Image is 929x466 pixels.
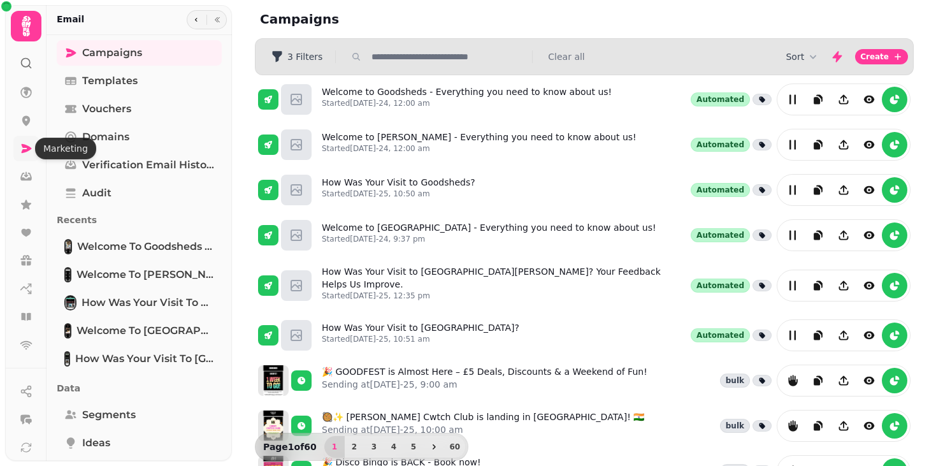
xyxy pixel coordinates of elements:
[75,351,214,367] span: How Was Your Visit to [GEOGRAPHIC_DATA][PERSON_NAME]? Your Feedback Helps Us Improve.
[805,222,831,248] button: duplicate
[57,124,222,150] a: Domains
[349,443,359,451] span: 2
[882,132,907,157] button: reports
[57,346,222,372] a: How Was Your Visit to Swansea Albert Hall? Your Feedback Helps Us Improve.How Was Your Visit to [...
[831,273,856,298] button: Share campaign preview
[805,323,831,348] button: duplicate
[57,180,222,206] a: Audit
[66,296,75,309] img: How Was Your Visit to Goodsheds?
[856,368,882,393] button: view
[389,443,399,451] span: 4
[322,221,656,249] a: Welcome to [GEOGRAPHIC_DATA] - Everything you need to know about us!Started[DATE]-24, 9:37 pm
[831,87,856,112] button: Share campaign preview
[57,318,222,344] a: Welcome to Newport Market - Everything you need to know about us!Welcome to [GEOGRAPHIC_DATA] - E...
[856,87,882,112] button: view
[805,132,831,157] button: duplicate
[831,222,856,248] button: Share campaign preview
[691,92,750,106] div: Automated
[882,273,907,298] button: reports
[57,96,222,122] a: Vouchers
[322,378,647,391] p: Sending at [DATE]-25, 9:00 am
[856,222,882,248] button: view
[786,50,819,63] button: Sort
[258,365,289,396] img: aHR0cHM6Ly9zdGFtcGVkZS1zZXJ2aWNlLXByb2QtdGVtcGxhdGUtcHJldmlld3MuczMuZXUtd2VzdC0xLmFtYXpvbmF3cy5jb...
[57,152,222,178] a: Verification email history
[882,222,907,248] button: reports
[82,73,138,89] span: Templates
[364,436,384,458] button: 3
[344,436,364,458] button: 2
[66,324,70,337] img: Welcome to Newport Market - Everything you need to know about us!
[82,435,110,451] span: Ideas
[66,240,71,253] img: Welcome to Goodsheds - Everything you need to know about us!
[780,177,805,203] button: edit
[691,328,750,342] div: Automated
[82,407,136,423] span: Segments
[691,138,750,152] div: Automated
[408,443,419,451] span: 5
[831,413,856,439] button: Share campaign preview
[882,87,907,112] button: reports
[82,129,129,145] span: Domains
[258,441,322,453] p: Page 1 of 60
[805,177,831,203] button: duplicate
[82,186,112,201] span: Audit
[322,189,475,199] p: Started [DATE]-25, 10:50 am
[57,430,222,456] a: Ideas
[324,436,345,458] button: 1
[780,132,805,157] button: edit
[57,262,222,288] a: Welcome to Albert Hall - Everything you need to know about us!Welcome to [PERSON_NAME] - Everythi...
[57,208,222,231] p: Recents
[691,279,750,293] div: Automated
[57,290,222,316] a: How Was Your Visit to Goodsheds?How Was Your Visit to Goodsheds?
[322,85,612,113] a: Welcome to Goodsheds - Everything you need to know about us!Started[DATE]-24, 12:00 am
[261,47,333,67] button: 3 Filters
[691,183,750,197] div: Automated
[856,323,882,348] button: view
[324,436,465,458] nav: Pagination
[260,10,505,28] h2: Campaigns
[882,368,907,393] button: reports
[322,176,475,204] a: How Was Your Visit to Goodsheds?Started[DATE]-25, 10:50 am
[805,368,831,393] button: duplicate
[322,98,612,108] p: Started [DATE]-24, 12:00 am
[57,68,222,94] a: Templates
[322,334,519,344] p: Started [DATE]-25, 10:51 am
[82,45,142,61] span: Campaigns
[780,323,805,348] button: edit
[329,443,340,451] span: 1
[882,177,907,203] button: reports
[856,132,882,157] button: view
[258,411,289,441] img: aHR0cHM6Ly9zdGFtcGVkZS1zZXJ2aWNlLXByb2QtdGVtcGxhdGUtcHJldmlld3MuczMuZXUtd2VzdC0xLmFtYXpvbmF3cy5jb...
[805,273,831,298] button: duplicate
[423,436,445,458] button: next
[322,131,637,159] a: Welcome to [PERSON_NAME] - Everything you need to know about us!Started[DATE]-24, 12:00 am
[322,411,644,441] a: 🥘✨ [PERSON_NAME] Cwtch Club is landing in [GEOGRAPHIC_DATA]! 🇮🇳Sending at[DATE]-25, 10:00 am
[369,443,379,451] span: 3
[57,234,222,259] a: Welcome to Goodsheds - Everything you need to know about us!Welcome to Goodsheds - Everything you...
[450,443,460,451] span: 60
[720,419,750,433] div: bulk
[780,87,805,112] button: edit
[76,267,214,282] span: Welcome to [PERSON_NAME] - Everything you need to know about us!
[35,138,96,159] div: Marketing
[831,323,856,348] button: Share campaign preview
[403,436,424,458] button: 5
[57,402,222,428] a: Segments
[384,436,404,458] button: 4
[82,157,214,173] span: Verification email history
[856,177,882,203] button: view
[445,436,465,458] button: 60
[322,143,637,154] p: Started [DATE]-24, 12:00 am
[77,239,214,254] span: Welcome to Goodsheds - Everything you need to know about us!
[720,374,750,388] div: bulk
[882,323,907,348] button: reports
[780,222,805,248] button: edit
[831,132,856,157] button: Share campaign preview
[76,323,214,339] span: Welcome to [GEOGRAPHIC_DATA] - Everything you need to know about us!
[287,52,322,61] span: 3 Filters
[691,228,750,242] div: Automated
[322,234,656,244] p: Started [DATE]-24, 9:37 pm
[831,177,856,203] button: Share campaign preview
[322,291,686,301] p: Started [DATE]-25, 12:35 pm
